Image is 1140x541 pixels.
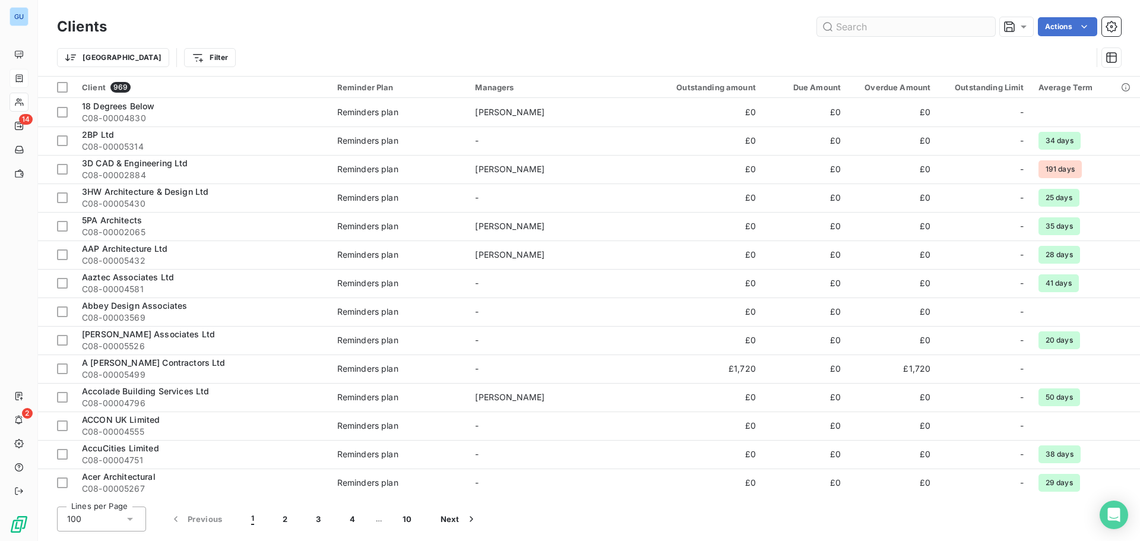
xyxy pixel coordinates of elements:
span: C08-00005267 [82,483,323,495]
td: £0 [848,469,938,497]
span: 3D CAD & Engineering Ltd [82,158,188,168]
span: - [475,306,479,317]
td: £1,720 [848,355,938,383]
span: C08-00004830 [82,112,323,124]
div: Reminders plan [337,420,398,432]
td: £0 [763,469,848,497]
td: £0 [763,126,848,155]
span: Accolade Building Services Ltd [82,386,210,396]
span: 29 days [1038,474,1080,492]
span: - [475,335,479,345]
span: C08-00004751 [82,454,323,466]
span: - [475,420,479,431]
span: AccuCities Limited [82,443,159,453]
span: Acer Architectural [82,472,156,482]
td: £0 [642,469,763,497]
span: Client [82,83,106,92]
span: [PERSON_NAME] [475,221,544,231]
span: A [PERSON_NAME] Contractors Ltd [82,357,226,368]
span: 50 days [1038,388,1080,406]
td: £0 [848,155,938,184]
td: £0 [642,184,763,212]
span: 18 Degrees Below [82,101,154,111]
span: - [1020,163,1024,175]
td: £0 [763,241,848,269]
button: Previous [156,507,237,531]
span: 969 [110,82,131,93]
img: Logo LeanPay [9,515,28,534]
span: - [475,363,479,374]
span: 38 days [1038,445,1081,463]
td: £0 [642,126,763,155]
td: £0 [848,98,938,126]
span: C08-00002065 [82,226,323,238]
div: Reminders plan [337,334,398,346]
button: Next [426,507,492,531]
span: C08-00005314 [82,141,323,153]
span: 2 [22,408,33,419]
td: £0 [763,298,848,326]
td: £0 [763,412,848,440]
span: - [1020,334,1024,346]
span: - [475,192,479,203]
td: £0 [642,440,763,469]
div: Reminders plan [337,477,398,489]
span: 25 days [1038,189,1079,207]
div: Reminders plan [337,106,398,118]
div: Overdue Amount [855,83,930,92]
div: Due Amount [770,83,841,92]
span: [PERSON_NAME] [475,392,544,402]
td: £0 [763,440,848,469]
td: £0 [642,383,763,412]
div: Reminders plan [337,306,398,318]
span: C08-00005430 [82,198,323,210]
td: £0 [763,383,848,412]
span: C08-00005526 [82,340,323,352]
td: £0 [642,212,763,241]
td: £0 [848,184,938,212]
span: 41 days [1038,274,1079,292]
td: £0 [763,184,848,212]
span: C08-00005432 [82,255,323,267]
span: 191 days [1038,160,1082,178]
div: Outstanding Limit [945,83,1024,92]
span: - [1020,220,1024,232]
div: GU [9,7,28,26]
td: £0 [642,241,763,269]
span: Abbey Design Associates [82,300,187,311]
div: Reminders plan [337,163,398,175]
span: - [475,477,479,488]
span: - [1020,249,1024,261]
td: £0 [848,383,938,412]
span: 34 days [1038,132,1081,150]
span: - [475,449,479,459]
span: - [1020,420,1024,432]
td: £0 [848,212,938,241]
td: £0 [642,326,763,355]
td: £0 [642,412,763,440]
button: 10 [388,507,426,531]
div: Reminder Plan [337,83,461,92]
span: 35 days [1038,217,1080,235]
td: £0 [848,298,938,326]
button: Filter [184,48,236,67]
div: Reminders plan [337,448,398,460]
td: £0 [848,126,938,155]
span: - [1020,363,1024,375]
span: - [1020,306,1024,318]
td: £0 [763,155,848,184]
span: Aaztec Associates Ltd [82,272,174,282]
div: Reminders plan [337,249,398,261]
div: Reminders plan [337,391,398,403]
button: Actions [1038,17,1097,36]
span: C08-00003569 [82,312,323,324]
button: 4 [335,507,369,531]
span: 5PA Architects [82,215,142,225]
span: 1 [251,513,254,525]
span: - [1020,135,1024,147]
span: ACCON UK Limited [82,415,160,425]
div: Reminders plan [337,363,398,375]
td: £0 [642,98,763,126]
span: [PERSON_NAME] Associates Ltd [82,329,215,339]
span: C08-00005499 [82,369,323,381]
